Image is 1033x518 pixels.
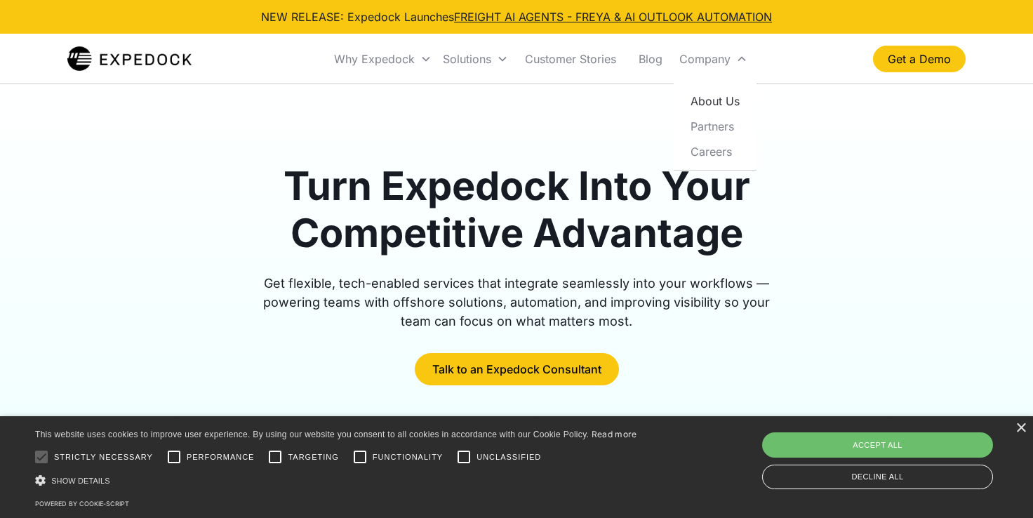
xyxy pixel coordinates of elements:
span: Functionality [373,451,443,463]
a: Powered by cookie-script [35,500,129,507]
div: Decline all [762,465,993,489]
a: Blog [627,35,674,83]
span: Targeting [288,451,338,463]
a: About Us [679,88,751,114]
nav: Company [674,83,757,171]
a: Partners [679,114,751,139]
img: Expedock Logo [67,45,192,73]
div: Company [674,35,753,83]
h1: Turn Expedock Into Your Competitive Advantage [247,163,786,257]
span: This website uses cookies to improve user experience. By using our website you consent to all coo... [35,430,589,439]
span: Unclassified [476,451,541,463]
div: Accept all [762,432,993,458]
iframe: Chat Widget [963,451,1033,518]
div: NEW RELEASE: Expedock Launches [261,8,772,25]
span: Performance [187,451,255,463]
div: Solutions [437,35,514,83]
a: home [67,45,192,73]
div: Why Expedock [334,52,415,66]
div: Solutions [443,52,491,66]
div: Get flexible, tech-enabled services that integrate seamlessly into your workflows — powering team... [247,274,786,331]
a: Read more [592,429,637,439]
a: Customer Stories [514,35,627,83]
span: Show details [51,477,110,485]
div: Why Expedock [328,35,437,83]
div: Show details [35,473,637,488]
div: Company [679,52,731,66]
span: Strictly necessary [54,451,153,463]
a: Careers [679,139,751,164]
a: Talk to an Expedock Consultant [415,353,619,385]
a: FREIGHT AI AGENTS - FREYA & AI OUTLOOK AUTOMATION [454,10,772,24]
a: Get a Demo [873,46,966,72]
div: Close [1015,423,1026,434]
